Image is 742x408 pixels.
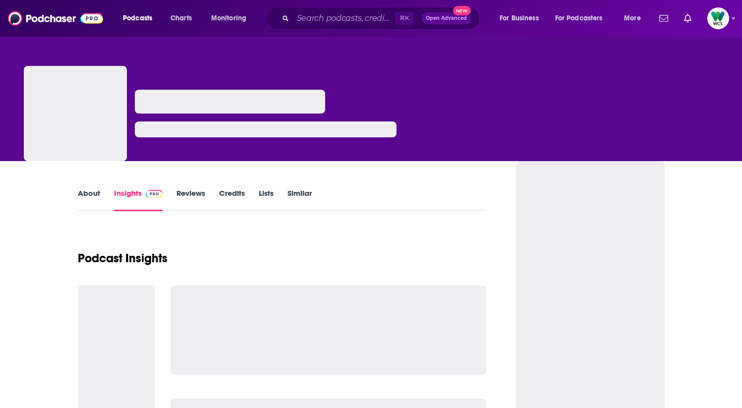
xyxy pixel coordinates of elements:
[176,188,205,211] a: Reviews
[500,11,539,25] span: For Business
[78,188,100,211] a: About
[707,7,729,29] button: Show profile menu
[146,190,163,198] img: Podchaser Pro
[8,9,103,28] img: Podchaser - Follow, Share and Rate Podcasts
[707,7,729,29] img: User Profile
[617,10,653,26] button: open menu
[655,10,672,27] a: Show notifications dropdown
[219,188,245,211] a: Credits
[123,11,152,25] span: Podcasts
[287,188,312,211] a: Similar
[707,7,729,29] span: Logged in as WCS_Newsroom
[624,11,641,25] span: More
[164,10,198,26] a: Charts
[549,10,617,26] button: open menu
[493,10,551,26] button: open menu
[171,11,192,25] span: Charts
[78,251,168,266] h1: Podcast Insights
[293,10,395,26] input: Search podcasts, credits, & more...
[453,6,471,15] span: New
[116,10,165,26] button: open menu
[395,12,413,25] span: ⌘ K
[204,10,259,26] button: open menu
[555,11,603,25] span: For Podcasters
[259,188,274,211] a: Lists
[421,12,471,24] button: Open AdvancedNew
[275,7,489,30] div: Search podcasts, credits, & more...
[211,11,246,25] span: Monitoring
[426,16,467,21] span: Open Advanced
[680,10,695,27] a: Show notifications dropdown
[114,188,163,211] a: InsightsPodchaser Pro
